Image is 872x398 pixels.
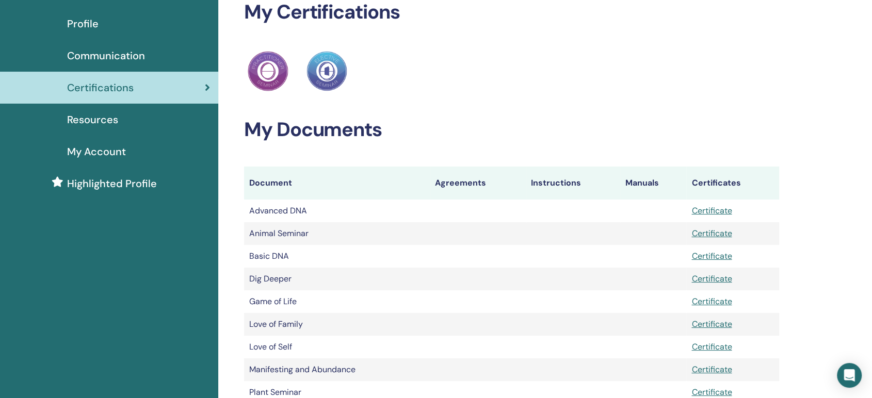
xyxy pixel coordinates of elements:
[691,364,732,375] a: Certificate
[620,167,686,200] th: Manuals
[248,51,288,91] img: Practitioner
[526,167,620,200] th: Instructions
[67,48,145,63] span: Communication
[691,205,732,216] a: Certificate
[306,51,347,91] img: Practitioner
[837,363,862,388] div: Open Intercom Messenger
[244,222,430,245] td: Animal Seminar
[691,228,732,239] a: Certificate
[67,16,99,31] span: Profile
[67,176,157,191] span: Highlighted Profile
[244,200,430,222] td: Advanced DNA
[244,290,430,313] td: Game of Life
[244,358,430,381] td: Manifesting and Abundance
[244,118,780,142] h2: My Documents
[244,245,430,268] td: Basic DNA
[67,80,134,95] span: Certifications
[691,341,732,352] a: Certificate
[244,167,430,200] th: Document
[430,167,526,200] th: Agreements
[686,167,779,200] th: Certificates
[691,273,732,284] a: Certificate
[67,112,118,127] span: Resources
[244,313,430,336] td: Love of Family
[67,144,126,159] span: My Account
[244,268,430,290] td: Dig Deeper
[244,1,780,24] h2: My Certifications
[691,387,732,397] a: Certificate
[691,251,732,261] a: Certificate
[244,336,430,358] td: Love of Self
[691,319,732,329] a: Certificate
[691,296,732,307] a: Certificate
